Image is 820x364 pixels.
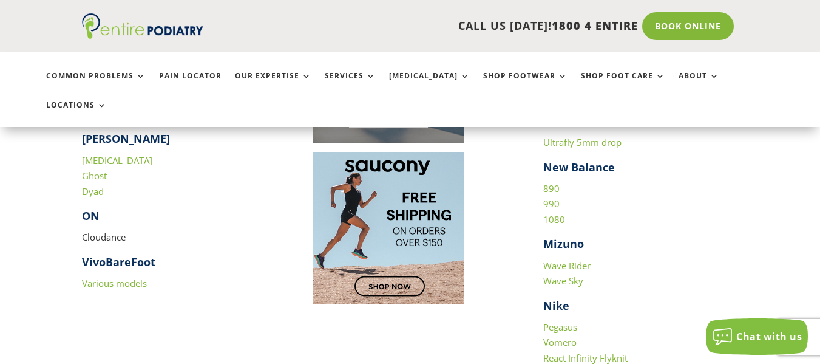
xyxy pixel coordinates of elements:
a: Pegasus [543,321,577,333]
a: Ultrafly 5mm drop [543,136,622,148]
a: Ghost [82,170,107,182]
a: Wave Sky [543,275,583,287]
strong: New Balance [543,160,615,174]
a: 1080 [543,213,565,225]
a: About [679,72,719,98]
a: 990 [543,197,560,210]
span: 1800 4 ENTIRE [552,18,638,33]
a: Entire Podiatry [82,29,203,41]
a: Various models [82,277,147,289]
span: Chat with us [736,330,802,343]
a: Locations [46,101,107,127]
a: Shop Footwear [483,72,568,98]
a: Dyad [82,185,104,197]
a: Services [325,72,376,98]
strong: [PERSON_NAME] [82,131,170,146]
a: Shop Foot Care [581,72,665,98]
a: [MEDICAL_DATA] [82,154,152,167]
a: Book Online [642,12,734,40]
p: CALL US [DATE]! [231,18,638,34]
a: 890 [543,182,560,194]
a: Common Problems [46,72,146,98]
a: Vomero [543,336,577,348]
img: logo (1) [82,13,203,39]
a: [MEDICAL_DATA] [389,72,470,98]
strong: VivoBareFoot [82,255,155,269]
strong: TOPO [543,114,573,128]
strong: Mizuno [543,236,584,251]
a: Wave Rider [543,259,591,272]
button: Chat with us [706,318,808,355]
a: Pain Locator [159,72,222,98]
a: Our Expertise [235,72,311,98]
p: Cloudance [82,230,277,255]
a: React Infinity Flyknit [543,352,628,364]
strong: Nike [543,298,569,313]
strong: ON [82,208,100,223]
